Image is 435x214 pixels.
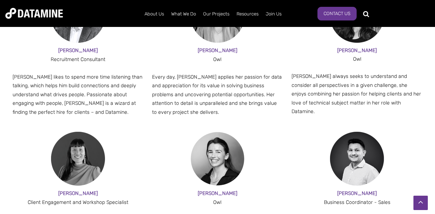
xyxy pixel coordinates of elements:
[292,72,422,116] p: [PERSON_NAME] always seeks to understand and consider all perspectives in a given challenge, she ...
[198,190,237,196] span: [PERSON_NAME]
[292,55,422,64] div: Owl
[191,132,244,186] img: Emma Chin
[198,47,237,53] span: [PERSON_NAME]
[13,73,143,117] p: [PERSON_NAME] likes to spend more time listening than talking, which helps him build connections ...
[337,47,377,53] span: [PERSON_NAME]
[200,5,233,23] a: Our Projects
[141,5,168,23] a: About Us
[330,132,384,186] img: Mulkeet
[51,132,105,186] img: Rosie Addison
[58,47,98,53] span: [PERSON_NAME]
[337,190,377,196] span: [PERSON_NAME]
[317,7,357,20] a: Contact Us
[58,190,98,196] span: [PERSON_NAME]
[262,5,285,23] a: Join Us
[13,198,143,207] div: Client Engagement and Workshop Specialist
[5,8,63,19] img: Datamine
[233,5,262,23] a: Resources
[152,198,283,207] div: Owl
[292,198,422,207] div: Business Coordinator - Sales
[152,74,282,115] span: Every day, [PERSON_NAME] applies her passion for data and appreciation for its value in solving b...
[13,55,143,64] div: Recruitment Consultant
[168,5,200,23] a: What We Do
[152,55,283,64] div: Owl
